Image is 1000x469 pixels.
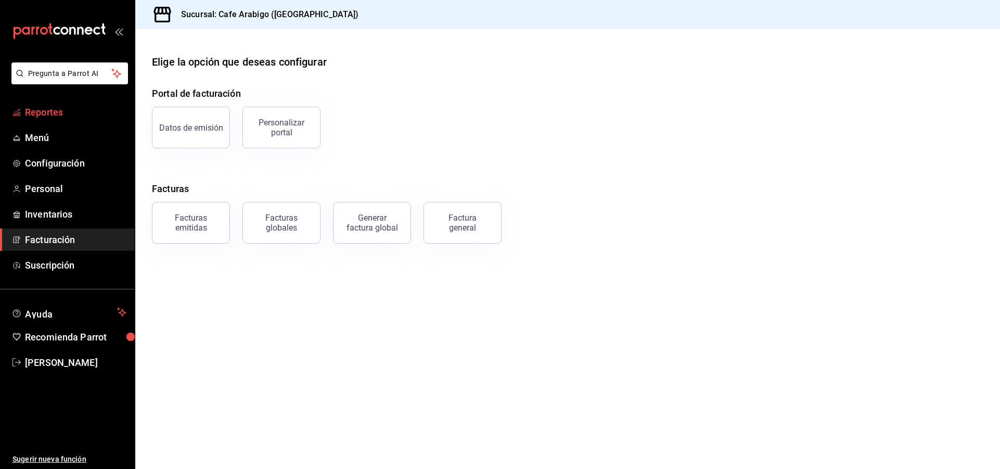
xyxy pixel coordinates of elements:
div: Generar factura global [346,213,398,233]
span: Reportes [25,105,126,119]
button: Datos de emisión [152,107,230,148]
span: Menú [25,131,126,145]
span: Facturación [25,233,126,247]
button: Pregunta a Parrot AI [11,62,128,84]
span: Recomienda Parrot [25,330,126,344]
button: Personalizar portal [242,107,320,148]
span: Ayuda [25,306,113,319]
span: [PERSON_NAME] [25,356,126,370]
span: Sugerir nueva función [12,454,126,465]
a: Pregunta a Parrot AI [7,75,128,86]
span: Inventarios [25,207,126,221]
div: Facturas emitidas [159,213,223,233]
h4: Portal de facturación [152,86,983,100]
span: Configuración [25,156,126,170]
button: Generar factura global [333,202,411,244]
div: Personalizar portal [249,118,314,137]
button: Factura general [424,202,502,244]
button: open_drawer_menu [114,27,123,35]
div: Factura general [437,213,489,233]
span: Suscripción [25,258,126,272]
span: Pregunta a Parrot AI [28,68,112,79]
button: Facturas globales [242,202,320,244]
h4: Facturas [152,182,983,196]
h3: Sucursal: Cafe Arabigo ([GEOGRAPHIC_DATA]) [173,8,359,21]
button: Facturas emitidas [152,202,230,244]
div: Datos de emisión [159,123,223,133]
div: Facturas globales [249,213,314,233]
span: Personal [25,182,126,196]
div: Elige la opción que deseas configurar [152,54,327,70]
